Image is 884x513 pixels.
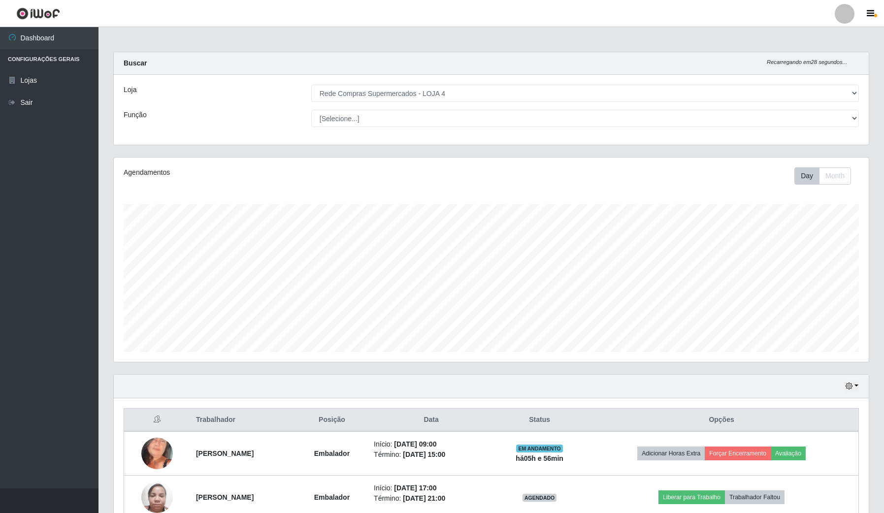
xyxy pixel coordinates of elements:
img: 1746889140072.jpeg [141,419,173,488]
button: Day [794,167,819,185]
div: Agendamentos [124,167,422,178]
th: Data [368,409,494,432]
label: Loja [124,85,136,95]
li: Início: [374,439,489,449]
span: AGENDADO [523,494,557,502]
strong: [PERSON_NAME] [196,449,254,457]
strong: há 05 h e 56 min [516,454,563,462]
div: First group [794,167,851,185]
span: EM ANDAMENTO [516,445,563,452]
li: Término: [374,493,489,504]
button: Trabalhador Faltou [725,490,785,504]
strong: Embalador [314,493,350,501]
label: Função [124,110,147,120]
time: [DATE] 09:00 [394,440,436,448]
time: [DATE] 17:00 [394,484,436,492]
time: [DATE] 21:00 [403,494,445,502]
button: Avaliação [771,447,806,460]
th: Status [494,409,585,432]
strong: Buscar [124,59,147,67]
img: CoreUI Logo [16,7,60,20]
strong: [PERSON_NAME] [196,493,254,501]
button: Forçar Encerramento [705,447,771,460]
li: Início: [374,483,489,493]
button: Month [819,167,851,185]
strong: Embalador [314,449,350,457]
time: [DATE] 15:00 [403,450,445,458]
th: Trabalhador [190,409,296,432]
i: Recarregando em 28 segundos... [767,59,847,65]
th: Opções [585,409,858,432]
li: Término: [374,449,489,460]
div: Toolbar with button groups [794,167,859,185]
button: Adicionar Horas Extra [637,447,705,460]
th: Posição [296,409,368,432]
button: Liberar para Trabalho [658,490,725,504]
